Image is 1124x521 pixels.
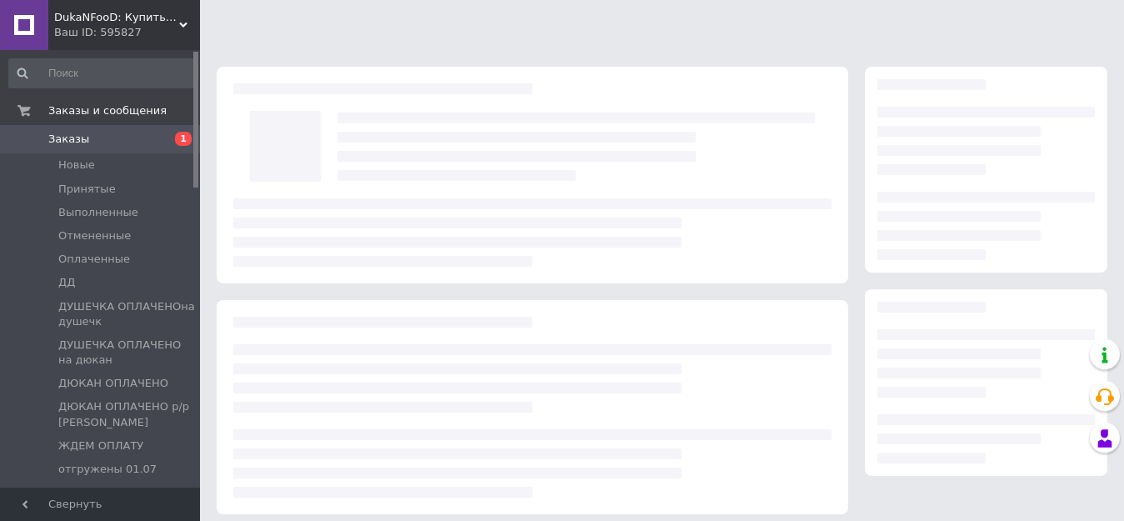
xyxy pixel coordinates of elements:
span: ДЮКАН ОПЛАЧЕНО [58,376,168,391]
span: отгружены 01.07 [58,462,157,477]
span: Заказы [48,132,89,147]
span: Оплаченные [58,252,130,267]
input: Поиск [8,58,197,88]
span: ДД [58,275,75,290]
span: ДУШЕЧКА ОПЛАЧЕНОна душечк [58,299,195,329]
span: ДЮКАН ОПЛАЧЕНО р/р [PERSON_NAME] [58,399,195,429]
span: Выполненные [58,205,138,220]
span: 1 [175,132,192,146]
span: ЖДЕМ ОПЛАТУ [58,438,143,453]
span: DukaNFooD: Купить Низкокалорийные продукты, диабетического, спортивного Питания. Диета Дюкана. [54,10,179,25]
span: Отмененные [58,228,131,243]
span: ДУШЕЧКА ОПЛАЧЕНО на дюкан [58,338,195,368]
span: Заказы и сообщения [48,103,167,118]
span: отгружены 02.07 [58,485,157,500]
span: Новые [58,158,95,173]
span: Принятые [58,182,116,197]
div: Ваш ID: 595827 [54,25,200,40]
